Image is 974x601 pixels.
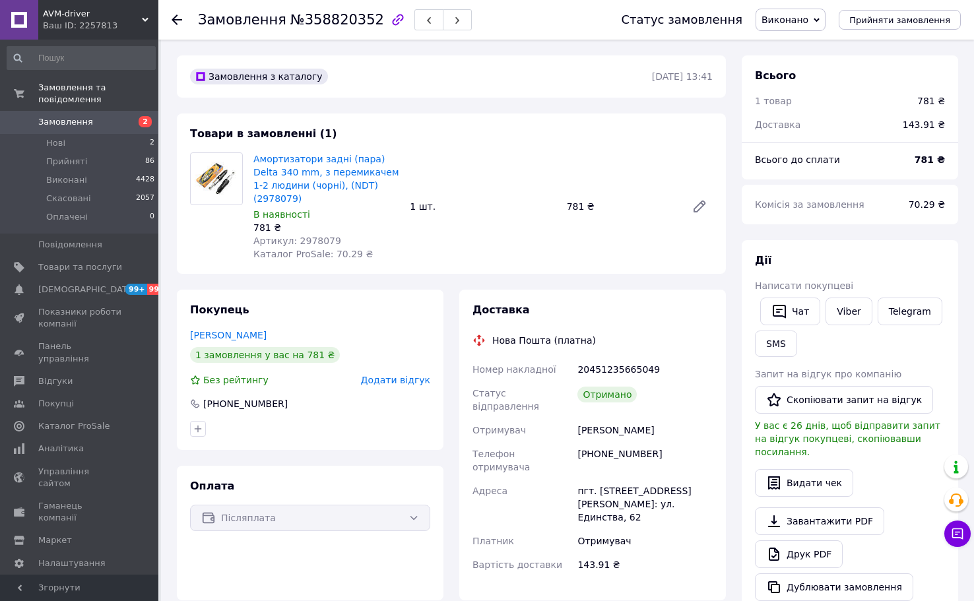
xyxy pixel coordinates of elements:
div: Статус замовлення [621,13,742,26]
a: Амортизатори задні (пара) Delta 340 mm, з перемикачем 1-2 людини (чорні), (NDT) (2978079) [253,154,399,204]
a: Редагувати [686,193,713,220]
span: Показники роботи компанії [38,306,122,330]
a: Telegram [878,298,942,325]
span: Замовлення та повідомлення [38,82,158,106]
span: Доставка [755,119,800,130]
span: Прийняти замовлення [849,15,950,25]
button: SMS [755,331,797,357]
div: 1 шт. [405,197,561,216]
span: Покупець [190,303,249,316]
div: 781 ₴ [562,197,681,216]
span: 86 [145,156,154,168]
span: Каталог ProSale [38,420,110,432]
span: 1 товар [755,96,792,106]
span: Налаштування [38,557,106,569]
input: Пошук [7,46,156,70]
span: 2 [150,137,154,149]
span: Замовлення [198,12,286,28]
span: Товари в замовленні (1) [190,127,337,140]
span: Відгуки [38,375,73,387]
div: 781 ₴ [917,94,945,108]
span: Запит на відгук про компанію [755,369,901,379]
span: У вас є 26 днів, щоб відправити запит на відгук покупцеві, скопіювавши посилання. [755,420,940,457]
span: Телефон отримувача [472,449,530,472]
button: Видати чек [755,469,853,497]
span: Скасовані [46,193,91,205]
span: Доставка [472,303,530,316]
span: Замовлення [38,116,93,128]
span: AVM-driver [43,8,142,20]
span: Прийняті [46,156,87,168]
div: 143.91 ₴ [895,110,953,139]
div: 781 ₴ [253,221,399,234]
span: В наявності [253,209,310,220]
div: [PHONE_NUMBER] [575,442,715,479]
span: Отримувач [472,425,526,435]
button: Прийняти замовлення [839,10,961,30]
div: 143.91 ₴ [575,553,715,577]
span: №358820352 [290,12,384,28]
b: 781 ₴ [915,154,945,165]
span: Виконано [762,15,808,25]
span: Виконані [46,174,87,186]
div: Отримано [577,387,637,402]
span: Повідомлення [38,239,102,251]
span: Управління сайтом [38,466,122,490]
span: Нові [46,137,65,149]
img: Амортизатори задні (пара) Delta 340 mm, з перемикачем 1-2 людини (чорні), (NDT) (2978079) [191,162,242,195]
div: пгт. [STREET_ADDRESS][PERSON_NAME]: ул. Единства, 62 [575,479,715,529]
span: Адреса [472,486,507,496]
span: Панель управління [38,340,122,364]
span: Номер накладної [472,364,556,375]
button: Дублювати замовлення [755,573,913,601]
a: Друк PDF [755,540,843,568]
span: 0 [150,211,154,223]
span: Вартість доставки [472,559,562,570]
a: Viber [826,298,872,325]
a: [PERSON_NAME] [190,330,267,340]
span: Покупці [38,398,74,410]
span: Товари та послуги [38,261,122,273]
span: 2057 [136,193,154,205]
div: 20451235665049 [575,358,715,381]
div: [PHONE_NUMBER] [202,397,289,410]
span: 99+ [125,284,147,295]
span: 2 [139,116,152,127]
button: Чат [760,298,820,325]
span: Написати покупцеві [755,280,853,291]
span: Аналітика [38,443,84,455]
span: 70.29 ₴ [909,199,945,210]
span: Дії [755,254,771,267]
span: Оплачені [46,211,88,223]
div: Замовлення з каталогу [190,69,328,84]
div: 1 замовлення у вас на 781 ₴ [190,347,340,363]
span: Платник [472,536,514,546]
span: Артикул: 2978079 [253,236,341,246]
span: 99+ [147,284,169,295]
span: [DEMOGRAPHIC_DATA] [38,284,136,296]
div: Ваш ID: 2257813 [43,20,158,32]
time: [DATE] 13:41 [652,71,713,82]
span: Маркет [38,534,72,546]
span: 4428 [136,174,154,186]
span: Додати відгук [361,375,430,385]
a: Завантажити PDF [755,507,884,535]
span: Комісія за замовлення [755,199,864,210]
span: Всього до сплати [755,154,840,165]
div: Отримувач [575,529,715,553]
span: Каталог ProSale: 70.29 ₴ [253,249,373,259]
button: Скопіювати запит на відгук [755,386,933,414]
div: Повернутися назад [172,13,182,26]
span: Без рейтингу [203,375,269,385]
span: Статус відправлення [472,388,539,412]
div: Нова Пошта (платна) [489,334,599,347]
span: Всього [755,69,796,82]
button: Чат з покупцем [944,521,971,547]
span: Оплата [190,480,234,492]
div: [PERSON_NAME] [575,418,715,442]
span: Гаманець компанії [38,500,122,524]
